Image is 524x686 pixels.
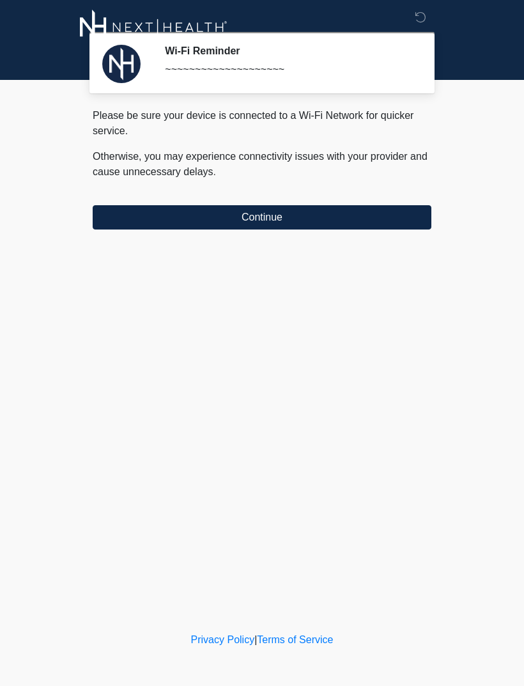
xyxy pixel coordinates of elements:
[102,45,141,83] img: Agent Avatar
[80,10,227,45] img: Next-Health Logo
[93,149,431,180] p: Otherwise, you may experience connectivity issues with your provider and cause unnecessary delays
[93,108,431,139] p: Please be sure your device is connected to a Wi-Fi Network for quicker service.
[93,205,431,230] button: Continue
[257,634,333,645] a: Terms of Service
[213,166,216,177] span: .
[165,62,412,77] div: ~~~~~~~~~~~~~~~~~~~~
[191,634,255,645] a: Privacy Policy
[254,634,257,645] a: |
